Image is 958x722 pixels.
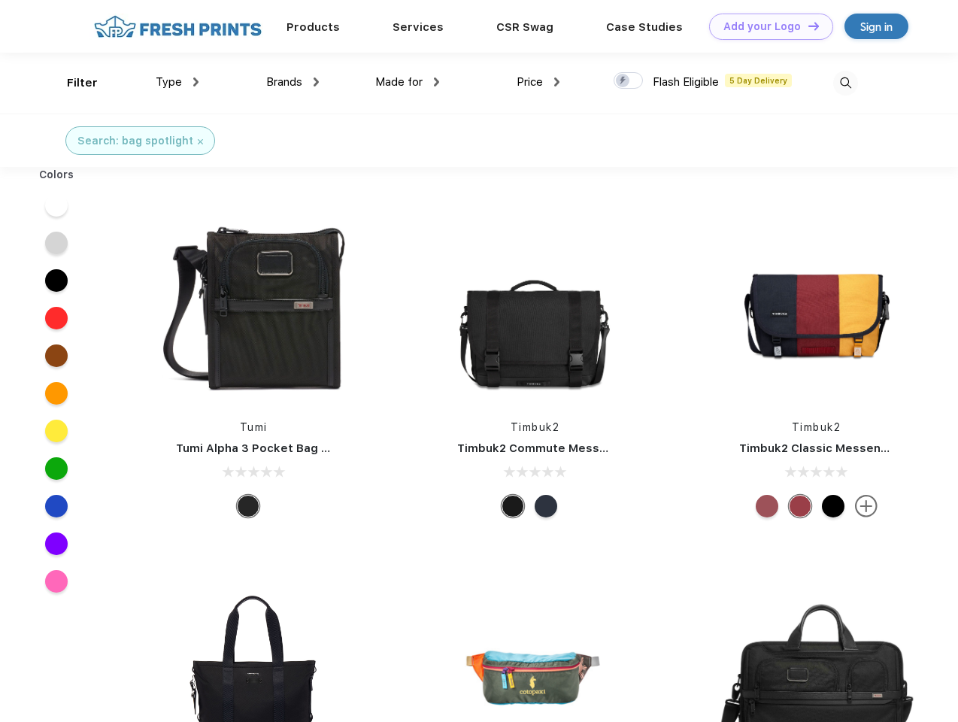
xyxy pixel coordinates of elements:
[808,22,819,30] img: DT
[822,495,844,517] div: Eco Black
[792,421,841,433] a: Timbuk2
[193,77,199,86] img: dropdown.png
[435,205,635,405] img: func=resize&h=266
[237,495,259,517] div: Black
[756,495,778,517] div: Eco Collegiate Red
[28,167,86,183] div: Colors
[739,441,926,455] a: Timbuk2 Classic Messenger Bag
[860,18,893,35] div: Sign in
[554,77,559,86] img: dropdown.png
[176,441,352,455] a: Tumi Alpha 3 Pocket Bag Small
[314,77,319,86] img: dropdown.png
[240,421,268,433] a: Tumi
[723,20,801,33] div: Add your Logo
[517,75,543,89] span: Price
[535,495,557,517] div: Eco Nautical
[653,75,719,89] span: Flash Eligible
[725,74,792,87] span: 5 Day Delivery
[457,441,659,455] a: Timbuk2 Commute Messenger Bag
[286,20,340,34] a: Products
[67,74,98,92] div: Filter
[77,133,193,149] div: Search: bag spotlight
[717,205,917,405] img: func=resize&h=266
[502,495,524,517] div: Eco Black
[855,495,878,517] img: more.svg
[434,77,439,86] img: dropdown.png
[511,421,560,433] a: Timbuk2
[833,71,858,96] img: desktop_search.svg
[844,14,908,39] a: Sign in
[266,75,302,89] span: Brands
[789,495,811,517] div: Eco Bookish
[156,75,182,89] span: Type
[375,75,423,89] span: Made for
[198,139,203,144] img: filter_cancel.svg
[153,205,353,405] img: func=resize&h=266
[89,14,266,40] img: fo%20logo%202.webp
